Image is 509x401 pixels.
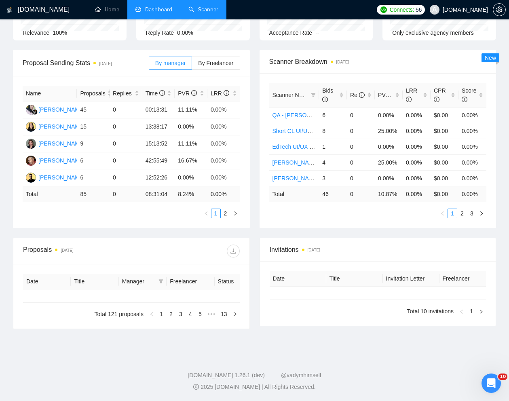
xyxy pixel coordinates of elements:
[390,5,414,14] span: Connects:
[218,310,230,319] a: 13
[188,372,265,378] a: [DOMAIN_NAME] 1.26.1 (dev)
[77,169,110,186] td: 6
[211,209,220,218] a: 1
[110,118,142,135] td: 0
[142,169,175,186] td: 12:52:26
[431,139,458,154] td: $0.00
[177,30,193,36] span: 0.00%
[146,30,174,36] span: Reply Rate
[457,306,467,316] button: left
[26,140,85,146] a: IM[PERSON_NAME]
[224,90,229,96] span: info-circle
[176,310,185,319] a: 3
[375,154,403,170] td: 25.00%
[186,309,195,319] li: 4
[375,107,403,123] td: 0.00%
[221,209,230,218] a: 2
[272,128,382,134] a: Short CL UI/UX Design - [PERSON_NAME]
[77,86,110,101] th: Proposals
[142,186,175,202] td: 08:31:04
[230,309,240,319] li: Next Page
[431,154,458,170] td: $0.00
[308,248,320,252] time: [DATE]
[403,186,431,202] td: 0.00 %
[477,209,486,218] li: Next Page
[218,309,230,319] li: 13
[26,157,85,163] a: DD[PERSON_NAME]
[158,279,163,284] span: filter
[439,271,496,287] th: Freelancer
[230,209,240,218] li: Next Page
[38,156,85,165] div: [PERSON_NAME]
[403,139,431,154] td: 0.00%
[175,169,207,186] td: 0.00%
[233,211,238,216] span: right
[227,245,240,257] button: download
[431,123,458,139] td: $0.00
[110,152,142,169] td: 0
[122,277,155,286] span: Manager
[431,107,458,123] td: $0.00
[178,90,197,97] span: PVR
[23,86,77,101] th: Name
[193,384,199,390] span: copyright
[467,306,476,316] li: 1
[175,135,207,152] td: 11.11%
[198,60,233,66] span: By Freelancer
[95,309,144,319] li: Total 121 proposals
[23,245,131,257] div: Proposals
[347,107,375,123] td: 0
[319,186,347,202] td: 46
[458,209,467,218] a: 2
[406,97,412,102] span: info-circle
[380,6,387,13] img: upwork-logo.png
[7,4,13,17] img: logo
[347,139,375,154] td: 0
[270,245,486,255] span: Invitations
[38,105,85,114] div: [PERSON_NAME]
[498,374,507,380] span: 10
[23,186,77,202] td: Total
[493,6,506,13] a: setting
[431,186,458,202] td: $ 0.00
[175,152,207,169] td: 16.67%
[218,277,251,286] span: Status
[191,90,197,96] span: info-circle
[479,211,484,216] span: right
[336,60,349,64] time: [DATE]
[440,211,445,216] span: left
[458,123,486,139] td: 0.00%
[457,306,467,316] li: Previous Page
[207,169,240,186] td: 0.00%
[119,274,167,289] th: Manager
[110,186,142,202] td: 0
[77,152,110,169] td: 6
[438,209,448,218] li: Previous Page
[375,139,403,154] td: 0.00%
[272,175,346,182] a: [PERSON_NAME] - Backend
[205,309,218,319] span: •••
[207,118,240,135] td: 0.00%
[322,87,333,103] span: Bids
[406,87,417,103] span: LRR
[23,30,49,36] span: Relevance
[458,170,486,186] td: 0.00%
[347,186,375,202] td: 0
[458,154,486,170] td: 0.00%
[322,97,328,102] span: info-circle
[155,60,186,66] span: By manager
[434,97,439,102] span: info-circle
[26,123,85,129] a: NB[PERSON_NAME]
[110,86,142,101] th: Replies
[269,186,319,202] td: Total
[38,122,85,131] div: [PERSON_NAME]
[61,248,73,253] time: [DATE]
[448,209,457,218] a: 1
[80,89,105,98] span: Proposals
[383,271,439,287] th: Invitation Letter
[416,5,422,14] span: 56
[77,135,110,152] td: 9
[26,106,85,112] a: FF[PERSON_NAME]
[26,173,36,183] img: YS
[403,170,431,186] td: 0.00%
